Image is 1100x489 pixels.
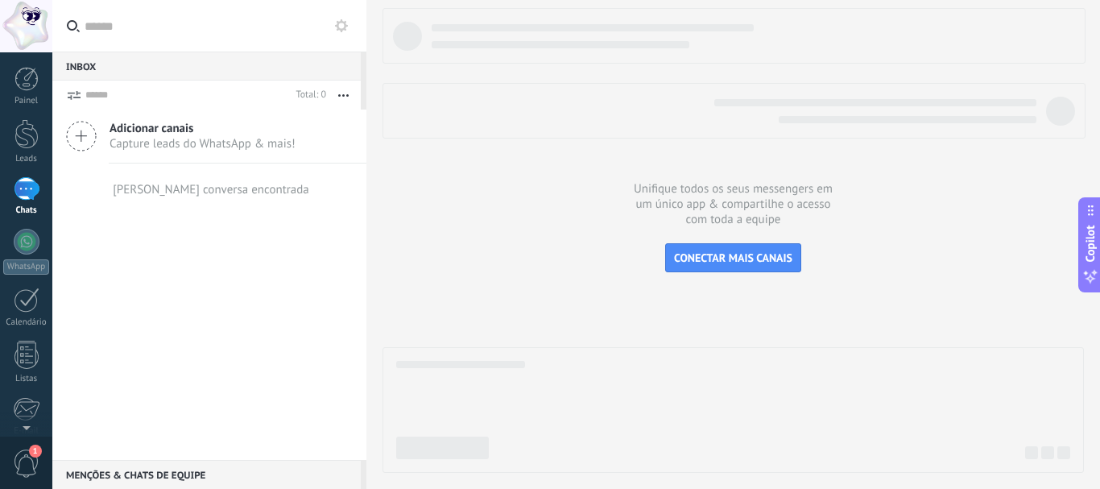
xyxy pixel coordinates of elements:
span: 1 [29,445,42,458]
div: Painel [3,96,50,106]
button: CONECTAR MAIS CANAIS [665,243,801,272]
div: Inbox [52,52,361,81]
div: Chats [3,205,50,216]
span: Adicionar canais [110,121,296,136]
div: WhatsApp [3,259,49,275]
div: [PERSON_NAME] conversa encontrada [113,182,309,197]
div: Total: 0 [290,87,326,103]
span: Copilot [1082,225,1098,262]
button: Mais [326,81,361,110]
div: Listas [3,374,50,384]
div: Menções & Chats de equipe [52,460,361,489]
span: CONECTAR MAIS CANAIS [674,251,792,265]
span: Capture leads do WhatsApp & mais! [110,136,296,151]
div: Leads [3,154,50,164]
div: Calendário [3,317,50,328]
